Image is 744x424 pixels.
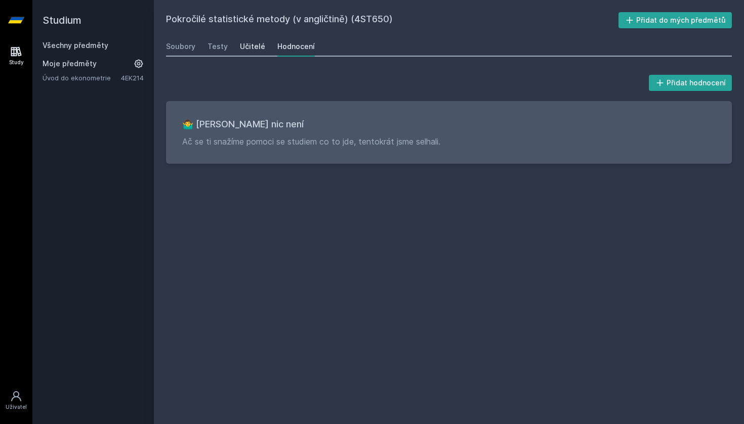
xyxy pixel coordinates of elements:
[9,59,24,66] div: Study
[240,36,265,57] a: Učitelé
[166,36,195,57] a: Soubory
[166,12,618,28] h2: Pokročilé statistické metody (v angličtině) (4ST650)
[182,135,716,148] p: Ač se ti snažíme pomoci se studiem co to jde, tentokrát jsme selhali.
[43,59,97,69] span: Moje předměty
[182,117,716,131] h3: 🤷‍♂️ [PERSON_NAME] nic není
[6,403,27,411] div: Uživatel
[2,385,30,416] a: Uživatel
[121,74,144,82] a: 4EK214
[618,12,732,28] button: Přidat do mých předmětů
[43,73,121,83] a: Úvod do ekonometrie
[43,41,108,50] a: Všechny předměty
[240,41,265,52] div: Učitelé
[649,75,732,91] button: Přidat hodnocení
[2,40,30,71] a: Study
[208,41,228,52] div: Testy
[166,41,195,52] div: Soubory
[277,41,315,52] div: Hodnocení
[208,36,228,57] a: Testy
[277,36,315,57] a: Hodnocení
